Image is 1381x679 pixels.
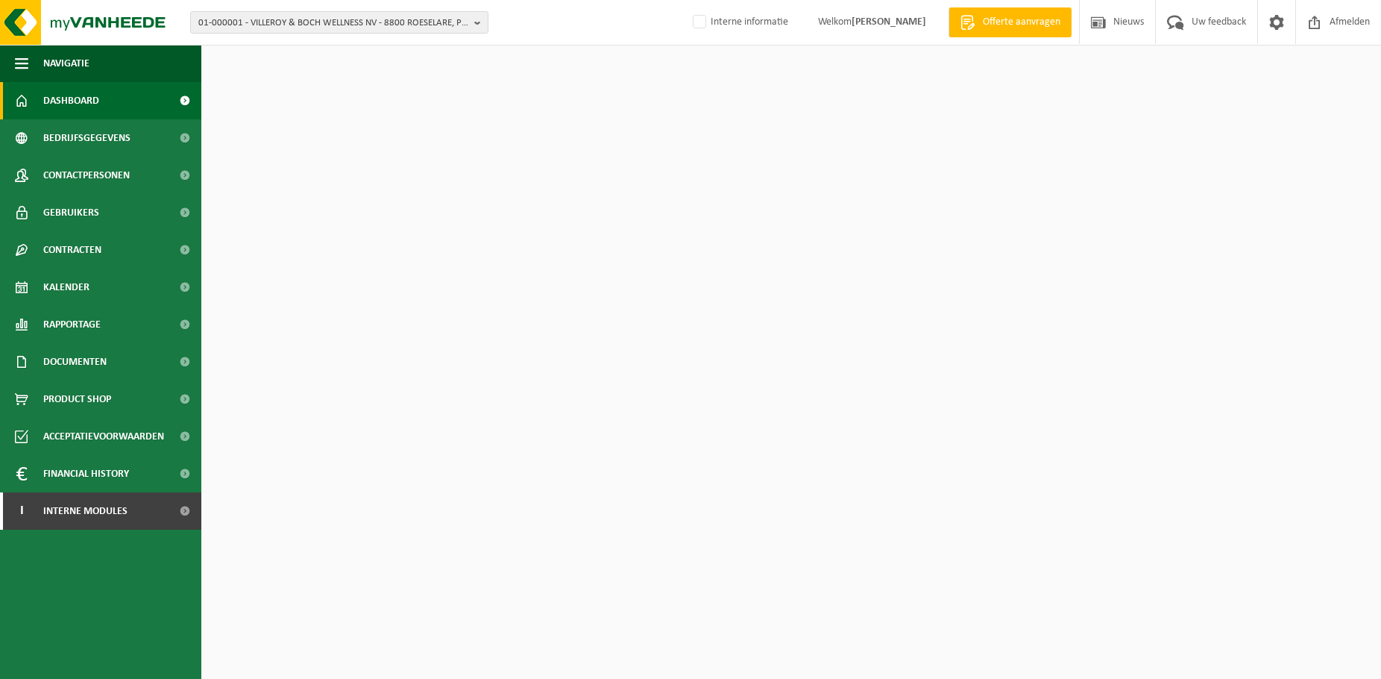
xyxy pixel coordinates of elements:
[43,231,101,269] span: Contracten
[198,12,468,34] span: 01-000001 - VILLEROY & BOCH WELLNESS NV - 8800 ROESELARE, POPULIERSTRAAT 1
[43,157,130,194] span: Contactpersonen
[43,455,129,492] span: Financial History
[43,381,111,418] span: Product Shop
[43,119,130,157] span: Bedrijfsgegevens
[190,11,488,34] button: 01-000001 - VILLEROY & BOCH WELLNESS NV - 8800 ROESELARE, POPULIERSTRAAT 1
[949,7,1072,37] a: Offerte aanvragen
[43,418,164,455] span: Acceptatievoorwaarden
[43,194,99,231] span: Gebruikers
[43,45,89,82] span: Navigatie
[43,82,99,119] span: Dashboard
[690,11,788,34] label: Interne informatie
[15,492,28,530] span: I
[43,492,128,530] span: Interne modules
[43,269,89,306] span: Kalender
[852,16,926,28] strong: [PERSON_NAME]
[979,15,1064,30] span: Offerte aanvragen
[43,306,101,343] span: Rapportage
[43,343,107,381] span: Documenten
